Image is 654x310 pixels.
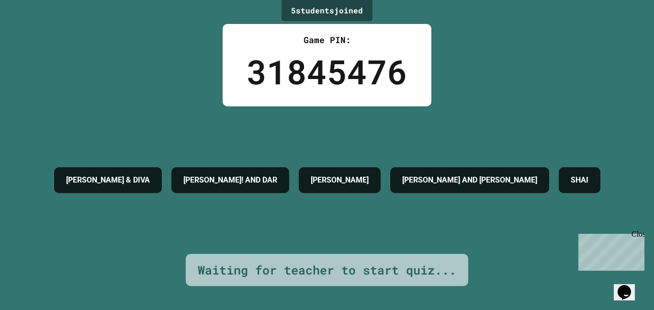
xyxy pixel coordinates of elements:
[614,272,644,300] iframe: chat widget
[198,261,456,279] div: Waiting for teacher to start quiz...
[247,34,407,46] div: Game PIN:
[402,174,537,186] h4: [PERSON_NAME] AND [PERSON_NAME]
[247,46,407,97] div: 31845476
[66,174,150,186] h4: [PERSON_NAME] & DIVA
[571,174,588,186] h4: SHAI
[575,230,644,271] iframe: chat widget
[4,4,66,61] div: Chat with us now!Close
[183,174,277,186] h4: [PERSON_NAME]! AND DAR
[311,174,369,186] h4: [PERSON_NAME]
